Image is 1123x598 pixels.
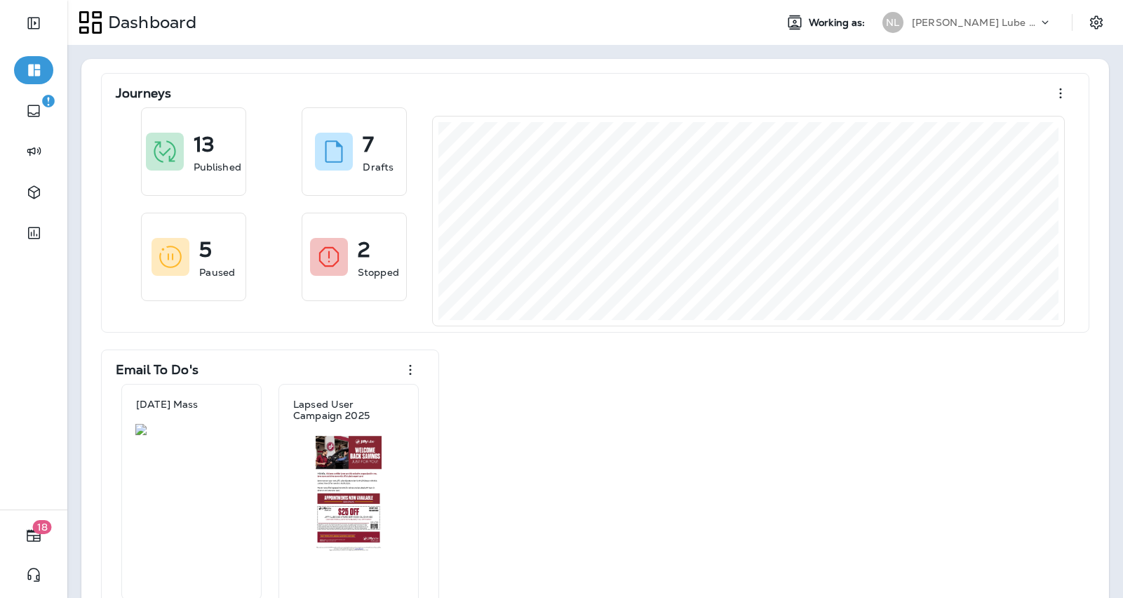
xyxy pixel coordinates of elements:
p: 2 [358,243,370,257]
p: 13 [194,138,215,152]
p: Dashboard [102,12,196,33]
button: 18 [14,521,53,550]
span: 18 [33,520,52,534]
p: 7 [363,138,374,152]
button: Expand Sidebar [14,9,53,37]
p: [DATE] Mass [136,399,199,410]
p: Published [194,160,241,174]
p: 5 [199,243,212,257]
p: Drafts [363,160,394,174]
span: Working as: [809,17,868,29]
p: Email To Do's [116,363,199,377]
p: Stopped [358,265,399,279]
p: [PERSON_NAME] Lube Centers, Inc [912,17,1038,28]
img: f38c956f-65f5-4297-85f2-7e91867f2ea8.jpg [292,435,405,551]
img: ef3fe906-0782-496b-91aa-fcd0994773d2.jpg [135,424,248,435]
button: Settings [1084,10,1109,35]
div: NL [882,12,903,33]
p: Lapsed User Campaign 2025 [293,399,404,421]
p: Paused [199,265,235,279]
p: Journeys [116,86,171,100]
